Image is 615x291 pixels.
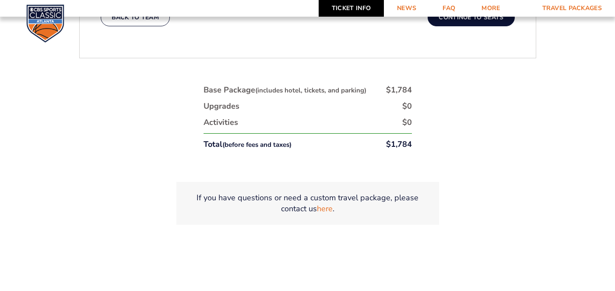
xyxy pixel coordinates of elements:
div: Upgrades [204,101,239,112]
button: Back To Team [101,9,170,26]
small: (includes hotel, tickets, and parking) [255,86,366,95]
div: $1,784 [386,85,412,96]
button: Continue To Seats [428,9,514,26]
div: Base Package [204,85,366,96]
a: here [317,203,333,214]
div: $0 [402,101,412,112]
div: $0 [402,117,412,128]
div: Activities [204,117,238,128]
img: CBS Sports Classic [26,4,64,43]
small: (before fees and taxes) [222,140,292,149]
div: Total [204,139,292,150]
div: $1,784 [386,139,412,150]
p: If you have questions or need a custom travel package, please contact us . [187,192,429,214]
